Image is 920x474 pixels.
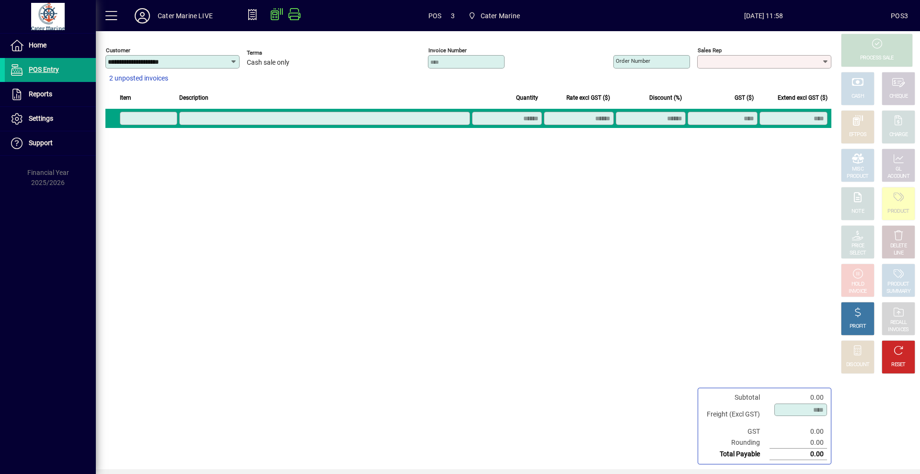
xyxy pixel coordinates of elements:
span: Extend excl GST ($) [778,92,828,103]
td: Rounding [702,437,770,449]
div: SUMMARY [886,288,910,295]
div: RECALL [890,319,907,326]
td: GST [702,426,770,437]
div: PRODUCT [847,173,868,180]
td: 0.00 [770,437,827,449]
div: EFTPOS [849,131,867,139]
div: CHEQUE [889,93,908,100]
div: CHARGE [889,131,908,139]
span: 3 [451,8,455,23]
span: Rate excl GST ($) [566,92,610,103]
div: ACCOUNT [887,173,909,180]
a: Reports [5,82,96,106]
div: CASH [851,93,864,100]
span: Home [29,41,46,49]
div: LINE [894,250,903,257]
span: POS Entry [29,66,59,73]
span: Discount (%) [649,92,682,103]
div: DISCOUNT [846,361,869,369]
div: HOLD [851,281,864,288]
td: 0.00 [770,392,827,403]
mat-label: Customer [106,47,130,54]
div: PRICE [851,243,864,250]
div: INVOICES [888,326,908,334]
a: Home [5,34,96,58]
div: DELETE [890,243,907,250]
td: 0.00 [770,449,827,460]
div: NOTE [851,208,864,215]
div: PROCESS SALE [860,55,894,62]
span: POS [428,8,442,23]
div: RESET [891,361,906,369]
span: GST ($) [735,92,754,103]
td: Total Payable [702,449,770,460]
span: Reports [29,90,52,98]
td: 0.00 [770,426,827,437]
div: PRODUCT [887,281,909,288]
div: Cater Marine LIVE [158,8,213,23]
td: Subtotal [702,392,770,403]
div: MISC [852,166,863,173]
span: 2 unposted invoices [109,73,168,83]
a: Settings [5,107,96,131]
span: [DATE] 11:58 [636,8,891,23]
div: POS3 [891,8,908,23]
span: Support [29,139,53,147]
span: Description [179,92,208,103]
button: Profile [127,7,158,24]
td: Freight (Excl GST) [702,403,770,426]
span: Terms [247,50,304,56]
div: GL [896,166,902,173]
span: Item [120,92,131,103]
div: PROFIT [850,323,866,330]
span: Settings [29,115,53,122]
a: Support [5,131,96,155]
div: INVOICE [849,288,866,295]
span: Cater Marine [481,8,520,23]
span: Cash sale only [247,59,289,67]
div: PRODUCT [887,208,909,215]
mat-label: Invoice number [428,47,467,54]
span: Quantity [516,92,538,103]
button: 2 unposted invoices [105,70,172,87]
div: SELECT [850,250,866,257]
mat-label: Order number [616,58,650,64]
mat-label: Sales rep [698,47,722,54]
span: Cater Marine [464,7,524,24]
